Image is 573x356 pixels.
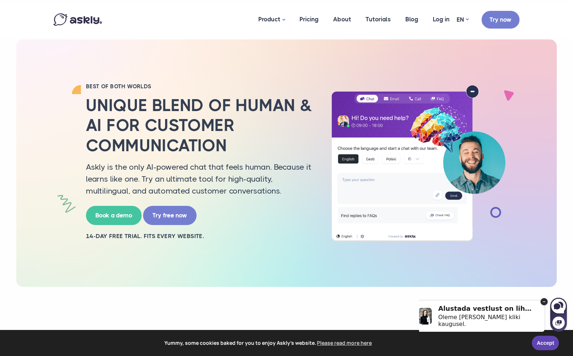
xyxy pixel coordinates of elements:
p: Askly is the only AI-powered chat that feels human. Because it learns like one. Try an ultimate t... [86,161,314,197]
a: Accept [532,336,559,350]
iframe: Askly chat [419,288,568,332]
h2: 14-day free trial. Fits every website. [86,232,314,240]
a: EN [457,14,469,25]
a: Book a demo [86,206,142,225]
a: learn more about cookies [316,338,373,348]
img: AI multilingual chat [324,85,512,241]
h2: BEST OF BOTH WORLDS [86,83,314,90]
a: Tutorials [358,2,398,37]
a: Pricing [292,2,326,37]
span: Yummy, some cookies baked for you to enjoy Askly's website. [10,338,527,348]
a: Try now [482,11,520,29]
a: Blog [398,2,426,37]
h2: Unique blend of human & AI for customer communication [86,96,314,156]
a: Log in [426,2,457,37]
a: Product [251,2,292,38]
div: Oleme [PERSON_NAME] kliki kaugusel. [19,25,115,39]
a: About [326,2,358,37]
a: Try free now [143,206,197,225]
div: Alustada vestlust on lihtne! [19,17,115,24]
img: Askly [53,13,102,26]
